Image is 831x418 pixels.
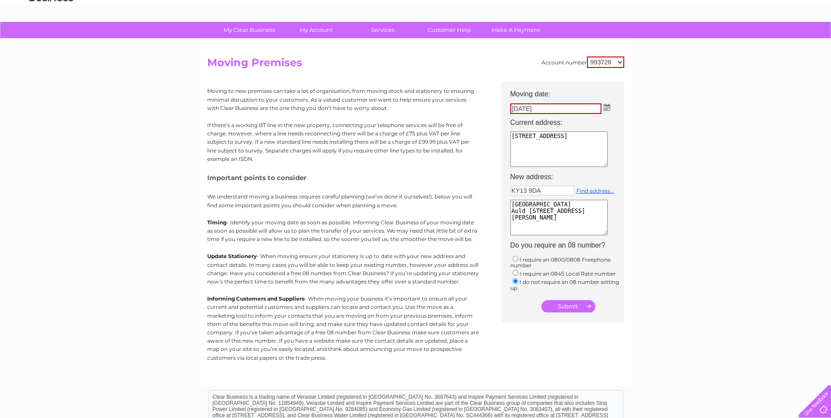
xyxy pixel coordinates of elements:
img: logo.png [29,23,74,50]
img: ... [604,104,610,111]
p: - When moving ensure your stationery is up to date with your new address and contact details. In ... [207,252,479,286]
b: Update Stationery [207,253,257,259]
th: Current address: [506,116,629,129]
a: My Account [280,22,352,38]
th: New address: [506,170,629,184]
a: Blog [755,37,767,44]
div: Account number [541,57,624,68]
p: We understand moving a business requires careful planning (we’ve done it ourselves!), below you w... [207,192,479,209]
a: Telecoms [723,37,750,44]
input: Submit [541,300,595,312]
p: - Identify your moving date as soon as possible. Informing Clear Business of your moving date as ... [207,218,479,244]
a: Energy [699,37,718,44]
b: Timing [207,219,226,226]
a: Water [677,37,693,44]
a: Make A Payment [480,22,552,38]
a: Services [347,22,419,38]
a: Log out [802,37,823,44]
h5: Important points to consider [207,174,479,181]
p: If there’s a working BT line in the new property, connecting your telephone services will be free... [207,121,479,163]
a: My Clear Business [213,22,286,38]
b: Informing Customers and Suppliers [207,295,304,302]
a: Contact [773,37,794,44]
th: Do you require an 08 number? [506,239,629,252]
a: 0333 014 3131 [666,4,726,15]
h2: Moving Premises [207,57,624,73]
p: Moving to new premises can take a lot of organisation, from moving stock and stationery to ensuri... [207,87,479,112]
a: Customer Help [413,22,485,38]
div: Clear Business is a trading name of Verastar Limited (registered in [GEOGRAPHIC_DATA] No. 3667643... [209,5,623,43]
th: Moving date: [506,81,629,101]
td: I require an 0800/0808 Freephone number I require an 0845 Local Rate number I do not require an 0... [506,252,629,294]
p: - When moving your business it’s important to ensure all your current and potential customers and... [207,294,479,362]
a: Find address... [576,188,614,194]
